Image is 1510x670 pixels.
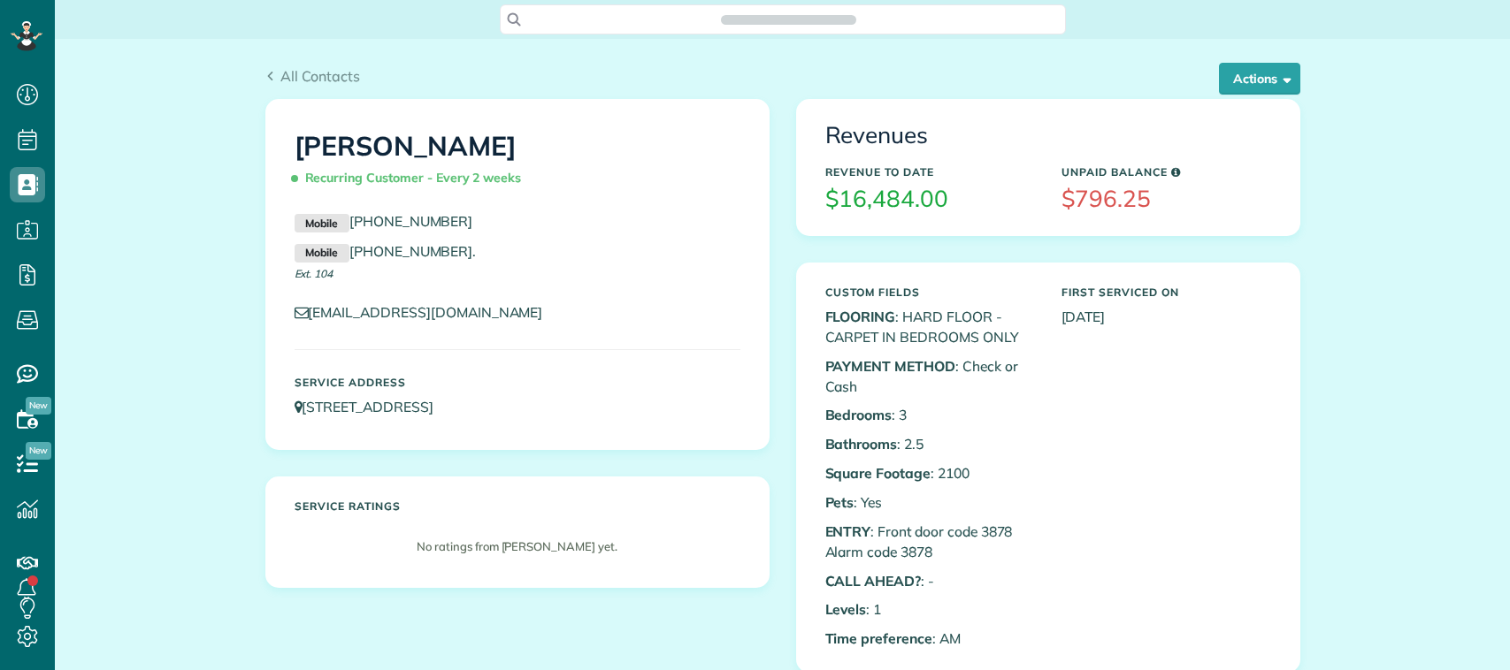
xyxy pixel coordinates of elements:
h5: Custom Fields [825,286,1035,298]
p: : 2.5 [825,434,1035,454]
b: Levels [825,600,867,618]
p: [DATE] [1062,307,1271,327]
b: PAYMENT METHOD [825,357,955,375]
a: Mobile[PHONE_NUMBER] [295,212,473,230]
a: [STREET_ADDRESS] [295,398,450,415]
p: : 1 [825,599,1035,620]
h5: Service Address [295,377,740,388]
h5: Revenue to Date [825,166,1035,178]
b: Bedrooms [825,406,893,423]
b: Bathrooms [825,435,898,453]
h3: Revenues [825,123,1271,148]
h1: [PERSON_NAME] [295,132,740,194]
h3: $16,484.00 [825,187,1035,212]
span: All Contacts [280,67,360,85]
p: : Yes [825,492,1035,513]
h3: $796.25 [1062,187,1271,212]
p: : 2100 [825,463,1035,483]
h5: Service ratings [295,500,740,512]
p: : Front door code 3878 Alarm code 3878 [825,522,1035,562]
b: FLOORING [825,308,896,325]
button: Actions [1219,63,1300,95]
span: Recurring Customer - Every 2 weeks [295,163,529,194]
b: Square Footage [825,464,931,482]
p: : HARD FLOOR - CARPET IN BEDROOMS ONLY [825,307,1035,347]
b: Time preference [825,629,932,647]
b: Pets [825,493,855,511]
p: : AM [825,628,1035,649]
p: : - [825,571,1035,591]
b: CALL AHEAD? [825,572,922,590]
span: Ext. 104 [295,267,333,280]
small: Mobile [295,214,349,233]
a: All Contacts [265,65,361,87]
p: . [295,241,740,263]
small: Mobile [295,244,349,263]
h5: Unpaid Balance [1062,166,1271,178]
p: : Check or Cash [825,356,1035,397]
p: : 3 [825,405,1035,425]
a: [EMAIL_ADDRESS][DOMAIN_NAME] [295,303,560,321]
span: New [26,442,51,460]
h5: First Serviced On [1062,286,1271,298]
span: Search ZenMaid… [739,11,839,28]
span: New [26,397,51,415]
b: ENTRY [825,522,871,540]
a: Mobile[PHONE_NUMBER] [295,242,473,260]
p: No ratings from [PERSON_NAME] yet. [303,538,732,555]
